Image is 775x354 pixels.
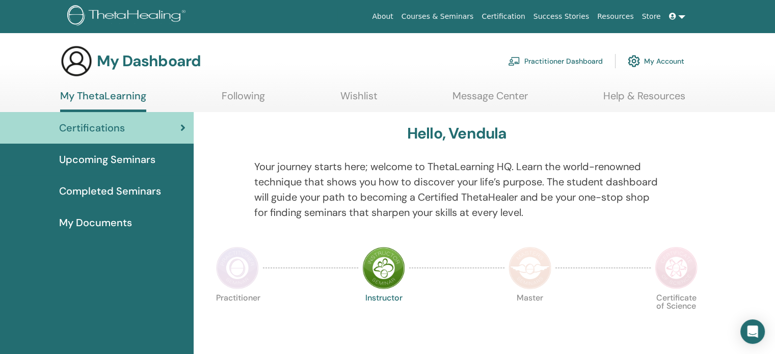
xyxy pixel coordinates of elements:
[362,247,405,289] img: Instructor
[655,294,698,337] p: Certificate of Science
[397,7,478,26] a: Courses & Seminars
[97,52,201,70] h3: My Dashboard
[222,90,265,110] a: Following
[628,52,640,70] img: cog.svg
[509,294,551,337] p: Master
[60,45,93,77] img: generic-user-icon.jpg
[59,152,155,167] span: Upcoming Seminars
[340,90,378,110] a: Wishlist
[407,124,507,143] h3: Hello, Vendula
[508,57,520,66] img: chalkboard-teacher.svg
[508,50,603,72] a: Practitioner Dashboard
[216,294,259,337] p: Practitioner
[655,247,698,289] img: Certificate of Science
[477,7,529,26] a: Certification
[216,247,259,289] img: Practitioner
[593,7,638,26] a: Resources
[529,7,593,26] a: Success Stories
[452,90,528,110] a: Message Center
[603,90,685,110] a: Help & Resources
[628,50,684,72] a: My Account
[59,120,125,135] span: Certifications
[67,5,189,28] img: logo.png
[368,7,397,26] a: About
[638,7,665,26] a: Store
[59,215,132,230] span: My Documents
[59,183,161,199] span: Completed Seminars
[362,294,405,337] p: Instructor
[509,247,551,289] img: Master
[60,90,146,112] a: My ThetaLearning
[740,319,765,344] div: Open Intercom Messenger
[254,159,660,220] p: Your journey starts here; welcome to ThetaLearning HQ. Learn the world-renowned technique that sh...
